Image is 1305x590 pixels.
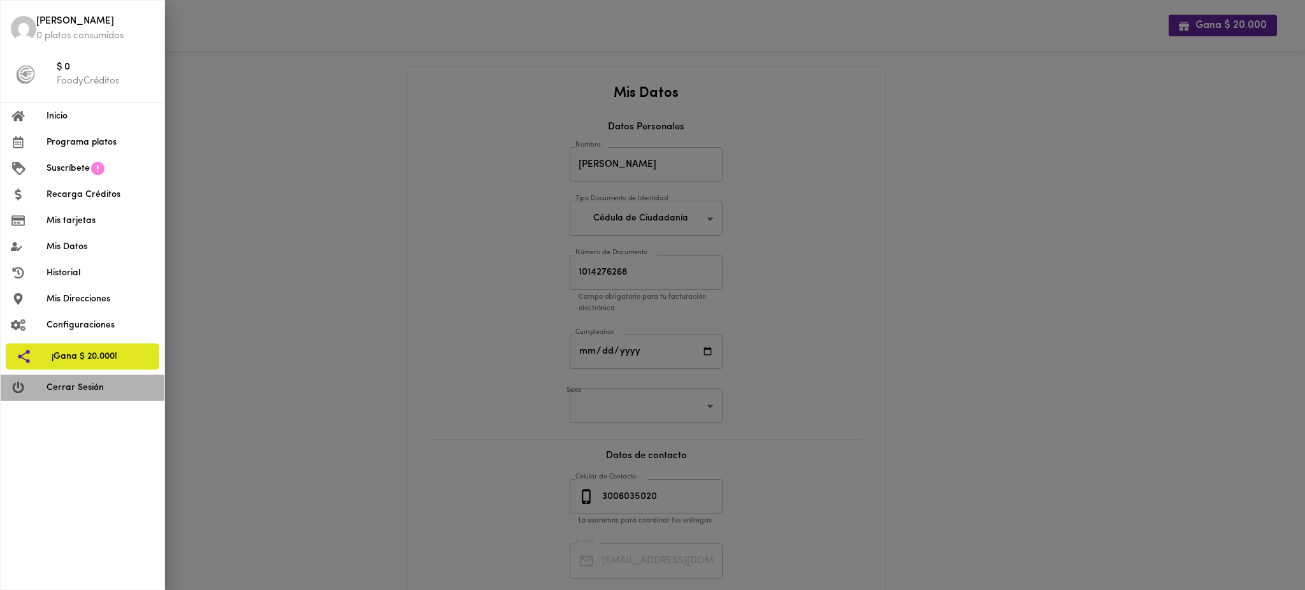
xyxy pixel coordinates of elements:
[36,29,154,43] p: 0 platos consumidos
[47,110,154,123] span: Inicio
[47,292,154,306] span: Mis Direcciones
[47,188,154,201] span: Recarga Créditos
[47,381,154,394] span: Cerrar Sesión
[47,319,154,332] span: Configuraciones
[57,61,154,75] span: $ 0
[47,214,154,227] span: Mis tarjetas
[47,240,154,254] span: Mis Datos
[1231,516,1292,577] iframe: Messagebird Livechat Widget
[47,136,154,149] span: Programa platos
[57,75,154,88] p: FoodyCréditos
[47,162,90,175] span: Suscríbete
[47,266,154,280] span: Historial
[16,65,35,84] img: foody-creditos-black.png
[36,15,154,29] span: [PERSON_NAME]
[52,350,149,363] span: ¡Gana $ 20.000!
